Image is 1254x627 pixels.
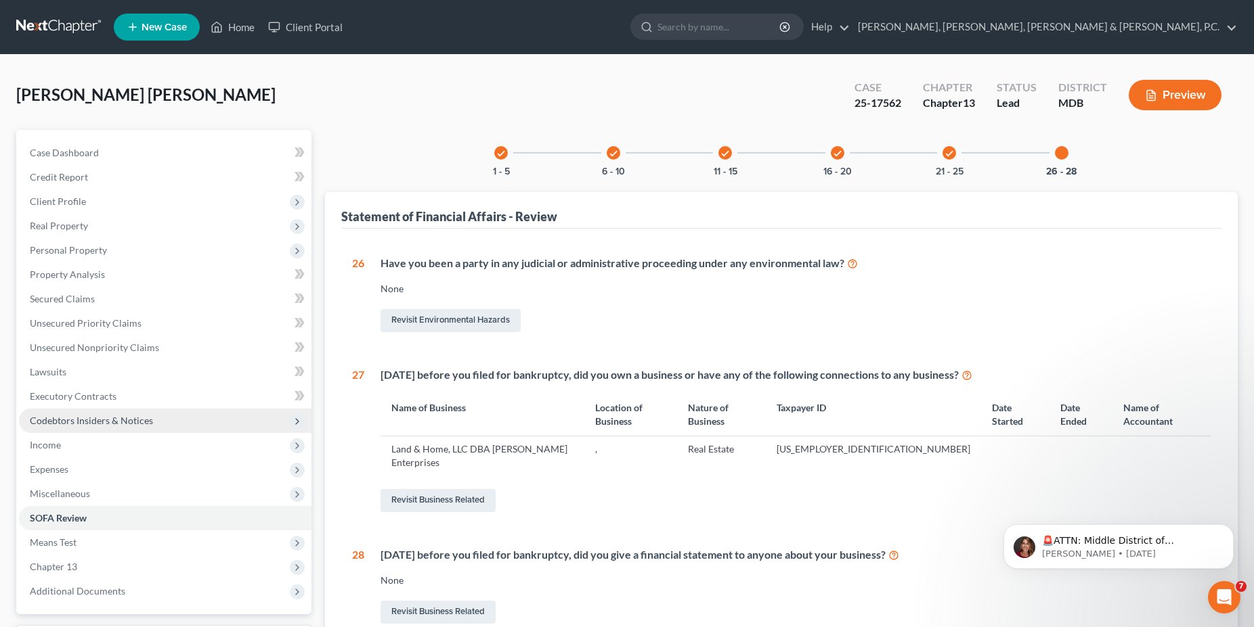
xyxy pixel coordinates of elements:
div: Chapter [923,80,975,95]
span: Secured Claims [30,293,95,304]
div: [DATE] before you filed for bankruptcy, did you give a financial statement to anyone about your b... [381,547,1211,563]
span: Expenses [30,463,68,475]
iframe: Intercom live chat [1208,581,1240,613]
a: Revisit Business Related [381,489,496,512]
span: 13 [963,96,975,109]
div: None [381,574,1211,587]
i: check [833,149,842,158]
th: Date Started [981,393,1050,436]
i: check [496,149,506,158]
a: Case Dashboard [19,141,311,165]
button: 26 - 28 [1046,167,1077,177]
td: , [584,436,678,475]
span: [PERSON_NAME] [PERSON_NAME] [16,85,276,104]
button: 21 - 25 [936,167,964,177]
div: District [1058,80,1107,95]
span: SOFA Review [30,512,87,524]
a: Client Portal [261,15,349,39]
span: Additional Documents [30,585,125,597]
span: Means Test [30,536,77,548]
i: check [720,149,730,158]
th: Taxpayer ID [766,393,981,436]
i: check [609,149,618,158]
iframe: Intercom notifications message [983,496,1254,590]
div: 27 [352,367,364,515]
div: Chapter [923,95,975,111]
div: Statement of Financial Affairs - Review [341,208,557,225]
th: Date Ended [1050,393,1113,436]
span: Client Profile [30,195,86,207]
input: Search by name... [657,14,781,39]
a: Unsecured Nonpriority Claims [19,335,311,360]
div: Case [855,80,901,95]
div: [DATE] before you filed for bankruptcy, did you own a business or have any of the following conne... [381,367,1211,383]
span: Income [30,439,61,450]
a: SOFA Review [19,506,311,530]
a: Lawsuits [19,360,311,384]
i: check [945,149,954,158]
a: Credit Report [19,165,311,189]
th: Location of Business [584,393,678,436]
a: Revisit Environmental Hazards [381,309,521,332]
a: Revisit Business Related [381,601,496,624]
div: None [381,282,1211,296]
a: Help [804,15,850,39]
span: Codebtors Insiders & Notices [30,415,153,426]
span: Unsecured Nonpriority Claims [30,342,159,353]
span: Credit Report [30,171,88,183]
a: [PERSON_NAME], [PERSON_NAME], [PERSON_NAME] & [PERSON_NAME], P.C. [851,15,1237,39]
a: Property Analysis [19,262,311,287]
div: 26 [352,256,364,335]
span: Executory Contracts [30,390,116,402]
th: Name of Business [381,393,584,436]
span: Lawsuits [30,366,66,377]
button: 11 - 15 [714,167,737,177]
span: 7 [1236,581,1247,592]
th: Name of Accountant [1112,393,1211,436]
button: 6 - 10 [602,167,625,177]
span: Real Property [30,220,88,231]
td: Land & Home, LLC DBA [PERSON_NAME] Enterprises [381,436,584,475]
div: MDB [1058,95,1107,111]
th: Nature of Business [677,393,766,436]
button: 16 - 20 [823,167,852,177]
button: Preview [1129,80,1221,110]
td: Real Estate [677,436,766,475]
a: Unsecured Priority Claims [19,311,311,335]
span: Property Analysis [30,269,105,280]
a: Home [204,15,261,39]
span: Miscellaneous [30,488,90,499]
span: New Case [142,22,187,32]
a: Executory Contracts [19,384,311,409]
div: Status [997,80,1037,95]
span: Case Dashboard [30,147,99,158]
span: Unsecured Priority Claims [30,317,142,329]
div: Lead [997,95,1037,111]
td: [US_EMPLOYER_IDENTIFICATION_NUMBER] [766,436,981,475]
div: Have you been a party in any judicial or administrative proceeding under any environmental law? [381,256,1211,271]
a: Secured Claims [19,287,311,311]
button: 1 - 5 [493,167,510,177]
span: Personal Property [30,244,107,256]
div: 25-17562 [855,95,901,111]
span: Chapter 13 [30,561,77,572]
div: 28 [352,547,364,626]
